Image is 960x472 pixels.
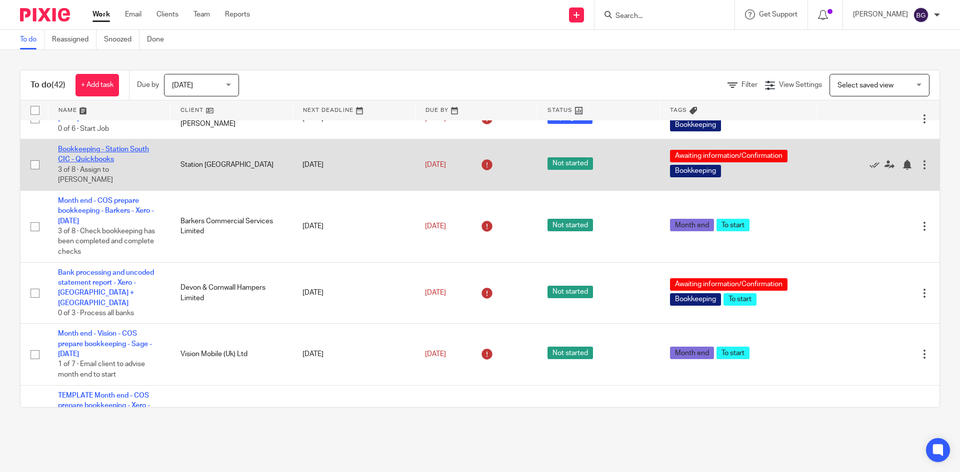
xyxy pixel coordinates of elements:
a: + Add task [75,74,119,96]
img: svg%3E [913,7,929,23]
span: Select saved view [837,82,893,89]
h1: To do [30,80,65,90]
span: Bookkeeping [670,119,721,131]
span: Get Support [759,11,797,18]
a: Mark as done [869,160,884,170]
span: [DATE] [425,223,446,230]
span: 0 of 6 · Start Job [58,125,109,132]
span: Awaiting information/Confirmation [670,278,787,291]
span: [DATE] [425,161,446,168]
span: Awaiting information/Confirmation [670,150,787,162]
span: Tags [670,107,687,113]
span: View Settings [779,81,822,88]
a: Bank processing and uncoded statement report - Xero - [GEOGRAPHIC_DATA] +[GEOGRAPHIC_DATA] [58,269,154,307]
span: Month end [670,347,714,359]
a: Done [147,30,171,49]
span: To start [716,347,749,359]
td: Barkers Commercial Services Limited [170,190,293,262]
span: 3 of 8 · Assign to [PERSON_NAME] [58,166,113,184]
span: (42) [51,81,65,89]
td: Bid Writing Services Limited [170,385,293,447]
a: Reports [225,9,250,19]
span: Not started [547,219,593,231]
a: Month end - Vision - COS prepare bookkeeping - Sage - [DATE] [58,330,152,358]
td: [DATE] [292,190,415,262]
a: Work [92,9,110,19]
span: Bookkeeping [670,293,721,306]
a: To do [20,30,44,49]
p: [PERSON_NAME] [853,9,908,19]
a: Team [193,9,210,19]
span: Not started [547,347,593,359]
span: Not started [547,286,593,298]
a: TEMPLATE Month end - COS prepare bookkeeping - Xero - [DATE] [58,392,150,420]
td: [DATE] [292,262,415,324]
a: Email [125,9,141,19]
span: Bookkeeping [670,165,721,177]
span: 0 of 3 · Process all banks [58,310,134,317]
td: Devon & Cornwall Hampers Limited [170,262,293,324]
img: Pixie [20,8,70,21]
p: Due by [137,80,159,90]
span: 1 of 7 · Email client to advise month end to start [58,361,145,379]
span: [DATE] [425,289,446,296]
td: [DATE] [292,139,415,191]
a: Clients [156,9,178,19]
a: Month end - COS prepare bookkeeping - Barkers - Xero - [DATE] [58,197,154,225]
span: [DATE] [172,82,193,89]
span: 3 of 8 · Check bookkeeping has been completed and complete checks [58,228,155,255]
td: Station [GEOGRAPHIC_DATA] [170,139,293,191]
td: [DATE] [292,385,415,447]
td: [DATE] [292,324,415,385]
span: To start [716,219,749,231]
input: Search [614,12,704,21]
span: Not started [547,157,593,170]
a: Snoozed [104,30,139,49]
a: Bookkeeping - Station South CIC - Quickbooks [58,146,149,163]
span: Filter [741,81,757,88]
span: To start [723,293,756,306]
a: Reassigned [52,30,96,49]
td: Vision Mobile (Uk) Ltd [170,324,293,385]
span: Month end [670,219,714,231]
span: [DATE] [425,351,446,358]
